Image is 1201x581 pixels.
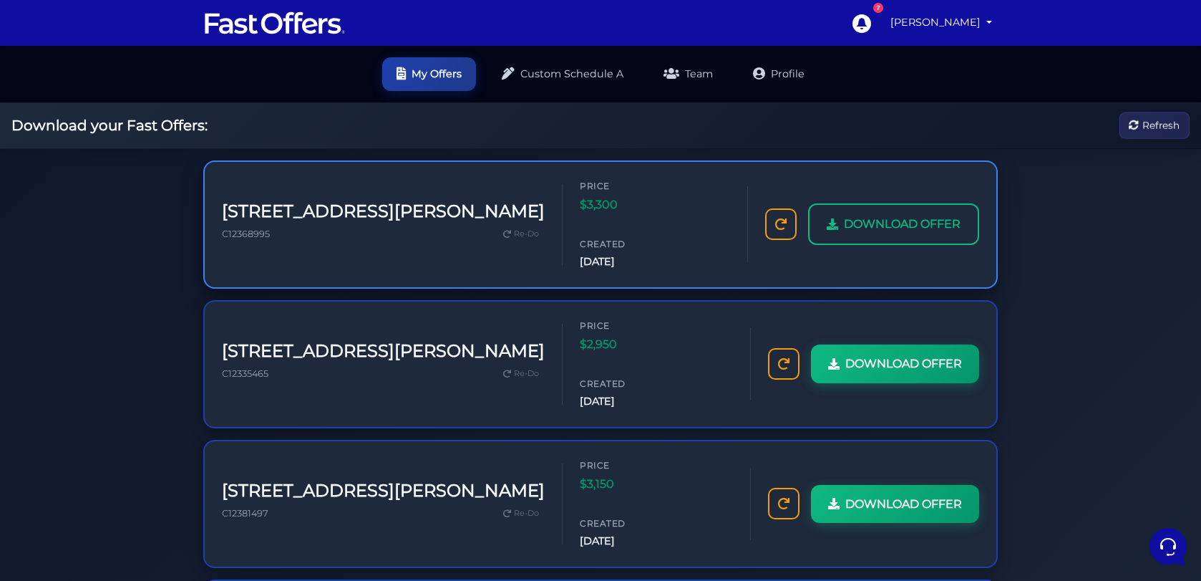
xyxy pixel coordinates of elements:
[845,355,962,373] span: DOWNLOAD OFFER
[580,393,666,410] span: [DATE]
[222,201,545,222] h3: [STREET_ADDRESS][PERSON_NAME]
[103,152,200,163] span: Start a Conversation
[649,57,727,91] a: Team
[11,449,99,482] button: Home
[514,368,539,380] span: Re-Do
[11,117,208,134] h2: Download your Fast Offers:
[885,9,998,37] a: [PERSON_NAME]
[99,449,188,482] button: Messages
[811,345,979,383] a: DOWNLOAD OFFER
[580,458,666,472] span: Price
[580,254,666,270] span: [DATE]
[1147,525,1190,568] iframe: Customerly Messenger Launcher
[514,228,539,241] span: Re-Do
[222,341,545,362] h3: [STREET_ADDRESS][PERSON_NAME]
[739,57,819,91] a: Profile
[580,335,666,354] span: $2,950
[580,517,666,530] span: Created
[23,201,97,212] span: Find an Answer
[32,231,234,246] input: Search for an Article...
[222,481,545,501] h3: [STREET_ADDRESS][PERSON_NAME]
[580,377,666,390] span: Created
[187,449,275,482] button: Help
[23,143,263,172] button: Start a Conversation
[873,3,883,13] div: 7
[497,504,545,523] a: Re-Do
[43,469,67,482] p: Home
[23,80,116,92] span: Your Conversations
[46,103,74,132] img: dark
[222,469,240,482] p: Help
[514,507,539,520] span: Re-Do
[487,57,638,91] a: Custom Schedule A
[580,533,666,549] span: [DATE]
[1142,117,1180,133] span: Refresh
[231,80,263,92] a: See all
[580,237,666,251] span: Created
[580,475,666,494] span: $3,150
[497,365,545,383] a: Re-Do
[808,203,979,245] a: DOWNLOAD OFFER
[580,319,666,332] span: Price
[580,196,666,214] span: $3,300
[123,469,164,482] p: Messages
[845,495,962,514] span: DOWNLOAD OFFER
[844,215,961,234] span: DOWNLOAD OFFER
[222,229,270,239] span: C12368995
[1119,112,1190,139] button: Refresh
[497,225,545,244] a: Re-Do
[222,508,268,519] span: C12381497
[23,103,52,132] img: dark
[845,6,877,39] a: 7
[222,368,268,379] span: C12335465
[382,57,476,91] a: My Offers
[11,11,240,57] h2: Hello [PERSON_NAME] 👋
[811,485,979,524] a: DOWNLOAD OFFER
[580,179,666,193] span: Price
[178,201,263,212] a: Open Help Center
